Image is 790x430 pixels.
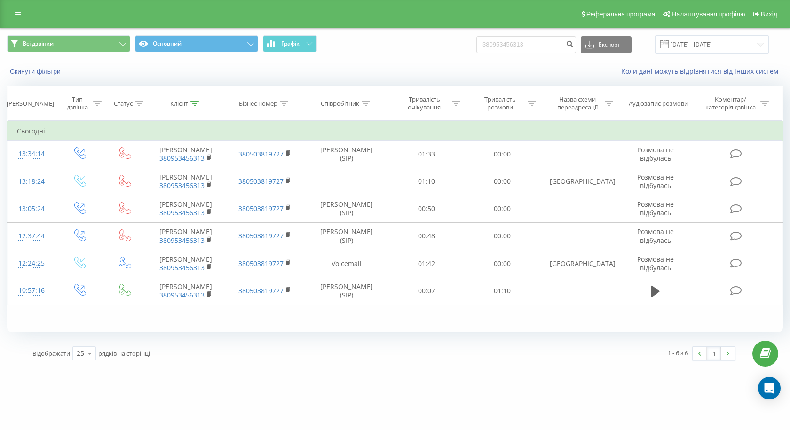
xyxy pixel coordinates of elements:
div: Бізнес номер [239,100,277,108]
button: Скинути фільтри [7,67,65,76]
div: Тип дзвінка [64,95,91,111]
div: Статус [114,100,133,108]
a: 380953456313 [159,236,205,245]
span: рядків на сторінці [98,349,150,358]
div: 12:37:44 [17,227,47,245]
div: Співробітник [321,100,359,108]
span: Реферальна програма [586,10,656,18]
td: [PERSON_NAME] [147,195,225,222]
button: Графік [263,35,317,52]
a: 380953456313 [159,263,205,272]
td: [PERSON_NAME] [147,222,225,250]
div: 25 [77,349,84,358]
button: Основний [135,35,258,52]
div: Тривалість розмови [475,95,525,111]
div: Open Intercom Messenger [758,377,781,399]
td: Сьогодні [8,122,783,141]
td: 00:07 [389,277,465,305]
span: Всі дзвінки [23,40,54,47]
div: 13:05:24 [17,200,47,218]
td: [PERSON_NAME] (SIP) [304,222,389,250]
a: 380503819727 [238,286,284,295]
td: 00:00 [465,141,540,168]
div: 1 - 6 з 6 [668,348,688,358]
td: 01:10 [389,168,465,195]
span: Розмова не відбулась [637,200,674,217]
td: 00:50 [389,195,465,222]
span: Розмова не відбулась [637,145,674,163]
span: Вихід [761,10,777,18]
button: Всі дзвінки [7,35,130,52]
td: 01:42 [389,250,465,277]
td: 00:48 [389,222,465,250]
div: 13:18:24 [17,172,47,191]
td: [PERSON_NAME] (SIP) [304,195,389,222]
div: 13:34:14 [17,145,47,163]
a: 380503819727 [238,177,284,186]
td: [PERSON_NAME] [147,141,225,168]
td: [PERSON_NAME] [147,277,225,305]
div: 12:24:25 [17,254,47,273]
div: Аудіозапис розмови [629,100,688,108]
td: 00:00 [465,222,540,250]
span: Налаштування профілю [671,10,745,18]
span: Розмова не відбулась [637,227,674,244]
td: 00:00 [465,250,540,277]
span: Графік [281,40,300,47]
a: 380503819727 [238,149,284,158]
a: 380953456313 [159,290,205,299]
a: 380953456313 [159,181,205,190]
span: Розмова не відбулась [637,255,674,272]
td: 00:00 [465,195,540,222]
a: 380953456313 [159,208,205,217]
td: [PERSON_NAME] [147,168,225,195]
button: Експорт [581,36,632,53]
a: 380953456313 [159,154,205,163]
td: [PERSON_NAME] [147,250,225,277]
a: Коли дані можуть відрізнятися вiд інших систем [621,67,783,76]
div: 10:57:16 [17,281,47,300]
td: [GEOGRAPHIC_DATA] [540,250,619,277]
td: [GEOGRAPHIC_DATA] [540,168,619,195]
td: 01:10 [465,277,540,305]
a: 380503819727 [238,231,284,240]
td: Voicemail [304,250,389,277]
a: 380503819727 [238,259,284,268]
td: 00:00 [465,168,540,195]
div: Клієнт [170,100,188,108]
span: Відображати [32,349,70,358]
span: Розмова не відбулась [637,172,674,190]
input: Пошук за номером [476,36,576,53]
td: [PERSON_NAME] (SIP) [304,277,389,305]
a: 380503819727 [238,204,284,213]
div: Тривалість очікування [399,95,450,111]
div: Коментар/категорія дзвінка [703,95,758,111]
div: Назва схеми переадресації [552,95,602,111]
div: [PERSON_NAME] [7,100,54,108]
td: [PERSON_NAME] (SIP) [304,141,389,168]
a: 1 [707,347,721,360]
td: 01:33 [389,141,465,168]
